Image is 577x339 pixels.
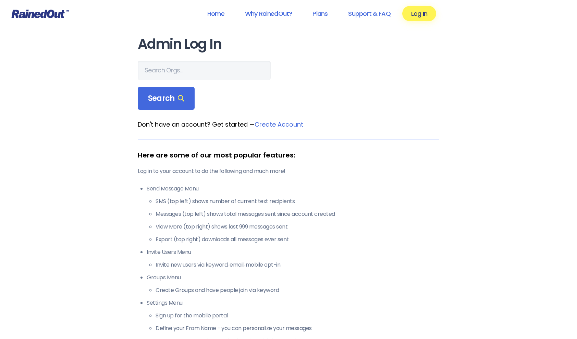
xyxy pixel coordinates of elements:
[138,167,439,175] p: Log in to your account to do the following and much more!
[138,87,195,110] div: Search
[138,36,439,52] h1: Admin Log In
[304,6,336,21] a: Plans
[236,6,301,21] a: Why RainedOut?
[138,150,439,160] div: Here are some of our most popular features:
[156,197,439,206] li: SMS (top left) shows number of current text recipients
[156,312,439,320] li: Sign up for the mobile portal
[339,6,399,21] a: Support & FAQ
[156,324,439,332] li: Define your From Name - you can personalize your messages
[138,61,271,80] input: Search Orgs…
[255,120,303,129] a: Create Account
[402,6,436,21] a: Log In
[156,223,439,231] li: View More (top right) shows last 999 messages sent
[148,94,184,103] span: Search
[156,261,439,269] li: Invite new users via keyword, email, mobile opt-in
[147,248,439,269] li: Invite Users Menu
[147,273,439,294] li: Groups Menu
[198,6,233,21] a: Home
[156,235,439,244] li: Export (top right) downloads all messages ever sent
[156,286,439,294] li: Create Groups and have people join via keyword
[147,185,439,244] li: Send Message Menu
[156,210,439,218] li: Messages (top left) shows total messages sent since account created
